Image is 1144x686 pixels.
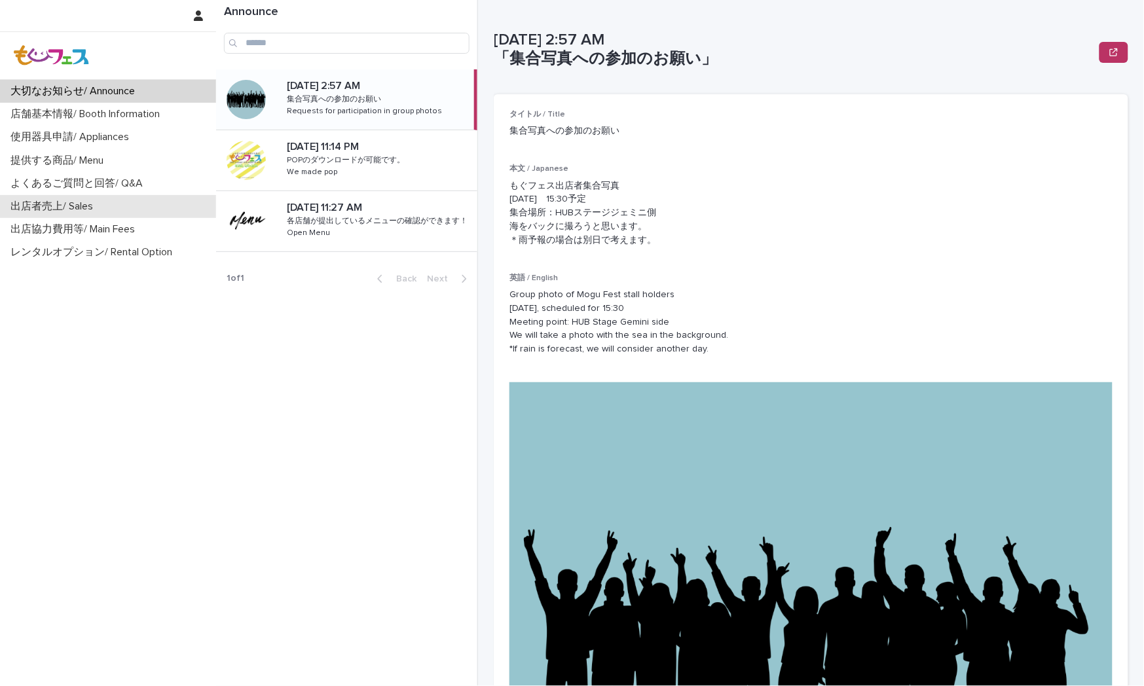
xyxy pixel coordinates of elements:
p: 出店協力費用等/ Main Fees [5,223,145,236]
p: 集合写真への参加のお願い [287,92,384,104]
p: よくあるご質問と回答/ Q&A [5,177,153,190]
p: Requests for participation in group photos [287,104,445,116]
p: 大切なお知らせ/ Announce [5,85,145,98]
span: タイトル / Title [509,111,565,118]
p: [DATE] 11:14 PM [287,138,361,153]
p: We made pop [287,165,340,177]
p: 出店者売上/ Sales [5,200,103,213]
p: 各店舗が提出しているメニューの確認ができます！ [287,214,470,226]
p: Open Menu [287,226,333,238]
p: POPのダウンロードが可能です。 [287,153,407,165]
a: [DATE] 2:57 AM[DATE] 2:57 AM 集合写真への参加のお願い集合写真への参加のお願い Requests for participation in group photosR... [216,69,477,130]
img: Z8gcrWHQVC4NX3Wf4olx [10,43,93,69]
p: 1 of 1 [216,262,255,295]
input: Search [224,33,470,54]
button: Back [367,273,422,285]
p: 集合写真への参加のお願い [509,124,1113,138]
a: [DATE] 11:14 PM[DATE] 11:14 PM POPのダウンロードが可能です。POPのダウンロードが可能です。 We made popWe made pop [216,130,477,191]
span: Back [388,274,416,283]
p: [DATE] 2:57 AM [287,77,363,92]
p: 店舗基本情報/ Booth Information [5,108,170,120]
p: 使用器具申請/ Appliances [5,131,139,143]
span: Next [427,274,456,283]
p: もぐフェス出店者集合写真 [DATE] 15:30予定 集合場所：HUBステージジェミニ側 海をバックに撮ろうと思います。 ＊雨予報の場合は別日で考えます。 [509,179,1113,247]
p: Group photo of Mogu Fest stall holders [DATE], scheduled for 15:30 Meeting point: HUB Stage Gemin... [509,288,1113,356]
button: Next [422,273,477,285]
span: 本文 / Japanese [509,165,568,173]
p: [DATE] 2:57 AM 「集合写真への参加のお願い」 [494,31,1094,69]
h1: Announce [224,5,470,20]
p: [DATE] 11:27 AM [287,199,365,214]
a: [DATE] 11:27 AM[DATE] 11:27 AM 各店舗が提出しているメニューの確認ができます！各店舗が提出しているメニューの確認ができます！ Open MenuOpen Menu [216,191,477,252]
p: レンタルオプション/ Rental Option [5,246,183,259]
span: 英語 / English [509,274,558,282]
p: 提供する商品/ Menu [5,154,114,167]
